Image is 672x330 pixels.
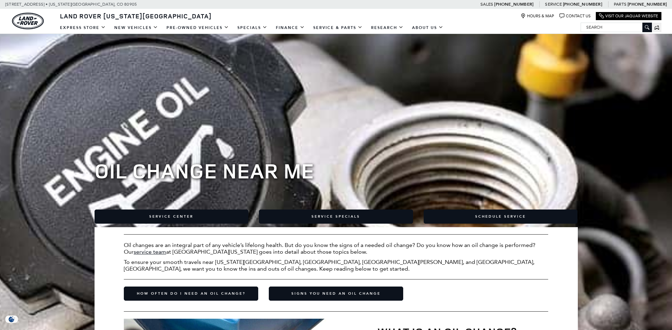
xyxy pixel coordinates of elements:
a: Research [367,22,408,34]
p: To ensure your smooth travels near [US_STATE][GEOGRAPHIC_DATA], [GEOGRAPHIC_DATA], [GEOGRAPHIC_DA... [124,259,548,272]
section: Click to Open Cookie Consent Modal [4,316,20,323]
a: Service Center [95,210,249,224]
a: Finance [272,22,309,34]
img: Opt-Out Icon [4,316,20,323]
a: Land Rover [US_STATE][GEOGRAPHIC_DATA] [56,12,216,20]
a: Contact Us [559,13,591,19]
a: About Us [408,22,448,34]
input: Search [581,23,652,31]
a: Pre-Owned Vehicles [162,22,233,34]
a: land-rover [12,13,44,29]
nav: Main Navigation [56,22,448,34]
a: [STREET_ADDRESS] • [US_STATE][GEOGRAPHIC_DATA], CO 80905 [5,2,137,7]
a: Schedule Service [424,210,578,224]
a: Visit Our Jaguar Website [599,13,658,19]
a: Specials [233,22,272,34]
a: Hours & Map [521,13,554,19]
a: [PHONE_NUMBER] [563,1,602,7]
a: Signs You Need an Oil Change [269,287,403,301]
span: Oil Change near Me [95,156,314,185]
span: Land Rover [US_STATE][GEOGRAPHIC_DATA] [60,12,212,20]
span: Parts [614,2,626,7]
p: Oil changes are an integral part of any vehicle’s lifelong health. But do you know the signs of a... [124,242,548,255]
span: Service [545,2,562,7]
a: Service Specials [259,210,413,224]
a: New Vehicles [110,22,162,34]
a: EXPRESS STORE [56,22,110,34]
img: Land Rover [12,13,44,29]
span: Sales [480,2,493,7]
a: [PHONE_NUMBER] [494,1,533,7]
a: Service & Parts [309,22,367,34]
a: service team [134,248,166,255]
a: [PHONE_NUMBER] [628,1,667,7]
a: How Often Do I Need an Oil Change? [124,287,258,301]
